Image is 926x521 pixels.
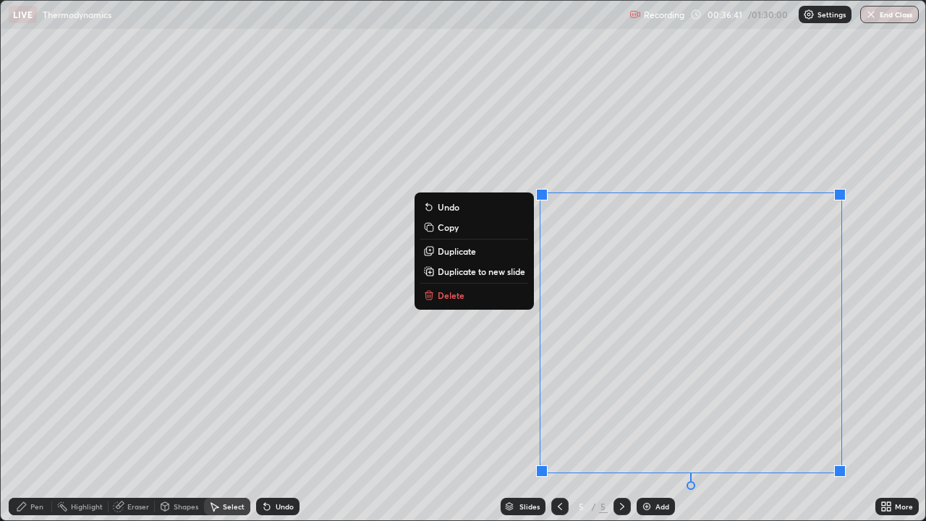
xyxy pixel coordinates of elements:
[574,502,589,511] div: 5
[438,201,459,213] p: Undo
[30,503,43,510] div: Pen
[860,6,919,23] button: End Class
[174,503,198,510] div: Shapes
[895,503,913,510] div: More
[127,503,149,510] div: Eraser
[438,266,525,277] p: Duplicate to new slide
[71,503,103,510] div: Highlight
[223,503,245,510] div: Select
[420,287,528,304] button: Delete
[420,242,528,260] button: Duplicate
[629,9,641,20] img: recording.375f2c34.svg
[438,221,459,233] p: Copy
[438,289,464,301] p: Delete
[865,9,877,20] img: end-class-cross
[276,503,294,510] div: Undo
[592,502,596,511] div: /
[438,245,476,257] p: Duplicate
[817,11,846,18] p: Settings
[599,500,608,513] div: 5
[420,263,528,280] button: Duplicate to new slide
[43,9,111,20] p: Thermodynamics
[13,9,33,20] p: LIVE
[803,9,815,20] img: class-settings-icons
[644,9,684,20] p: Recording
[420,198,528,216] button: Undo
[519,503,540,510] div: Slides
[655,503,669,510] div: Add
[420,219,528,236] button: Copy
[641,501,653,512] img: add-slide-button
